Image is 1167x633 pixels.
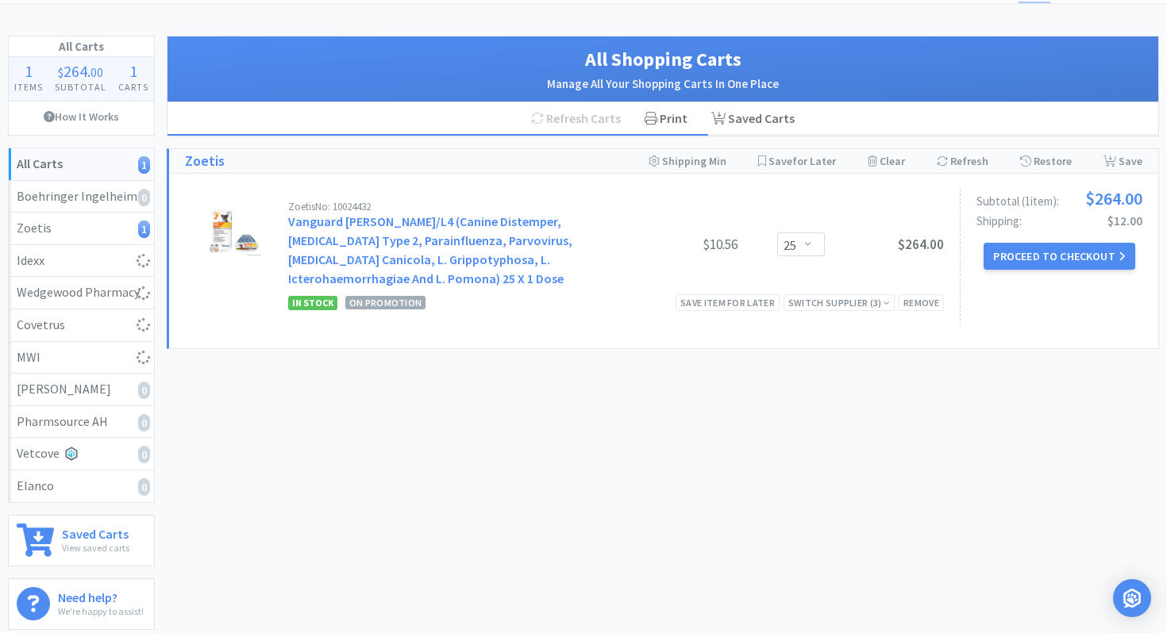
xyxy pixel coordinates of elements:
[8,515,155,566] a: Saved CartsView saved carts
[17,155,63,171] strong: All Carts
[17,186,146,207] div: Boehringer Ingelheim
[976,190,1142,207] div: Subtotal ( 1 item ):
[17,218,146,239] div: Zoetis
[899,294,944,311] div: Remove
[519,102,633,136] div: Refresh Carts
[288,296,337,310] span: In Stock
[1107,213,1142,228] span: $12.00
[49,79,113,94] h4: Subtotal
[207,201,263,257] img: 242976692c4341f6aedac764817cc72f_454595.png
[91,64,103,80] span: 00
[58,587,144,604] h6: Need help?
[17,347,146,368] div: MWI
[129,61,137,81] span: 1
[649,149,726,173] div: Shipping Min
[676,294,780,311] div: Save item for later
[618,235,738,254] div: $10.56
[288,201,618,212] div: Zoetis No: 10024432
[9,342,154,374] a: MWI
[17,443,146,464] div: Vetcove
[768,154,836,168] span: Save for Later
[183,75,1142,94] h2: Manage All Your Shopping Carts In One Place
[1103,149,1142,173] div: Save
[138,156,150,174] i: 1
[9,277,154,309] a: Wedgewood Pharmacy
[1085,190,1142,207] span: $264.00
[25,61,33,81] span: 1
[9,374,154,406] a: [PERSON_NAME]0
[138,382,150,399] i: 0
[138,414,150,432] i: 0
[1020,149,1072,173] div: Restore
[112,79,154,94] h4: Carts
[138,189,150,206] i: 0
[288,213,572,286] a: Vanguard [PERSON_NAME]/L4 (Canine Distemper, [MEDICAL_DATA] Type 2, Parainfluenza, Parvovirus, [M...
[937,149,988,173] div: Refresh
[699,102,807,136] a: Saved Carts
[9,438,154,470] a: Vetcove0
[976,215,1142,227] div: Shipping:
[9,36,154,57] h1: All Carts
[58,604,144,619] p: We're happy to assist!
[17,282,146,303] div: Wedgewood Pharmacy
[62,540,129,555] p: View saved carts
[64,61,87,81] span: 264
[138,446,150,463] i: 0
[138,478,150,496] i: 0
[9,148,154,181] a: All Carts1
[9,245,154,278] a: Idexx
[17,315,146,336] div: Covetrus
[1113,579,1151,617] div: Open Intercom Messenger
[138,221,150,238] i: 1
[633,102,699,136] div: Print
[17,476,146,497] div: Elanco
[9,470,154,502] a: Elanco0
[9,102,154,132] a: How It Works
[868,149,905,173] div: Clear
[185,150,225,173] a: Zoetis
[17,251,146,271] div: Idexx
[984,243,1134,270] button: Proceed to Checkout
[9,213,154,245] a: Zoetis1
[17,412,146,432] div: Pharmsource AH
[9,309,154,342] a: Covetrus
[58,64,64,80] span: $
[345,296,426,309] span: On Promotion
[62,524,129,540] h6: Saved Carts
[898,236,944,253] span: $264.00
[17,379,146,400] div: [PERSON_NAME]
[9,181,154,213] a: Boehringer Ingelheim0
[183,44,1142,75] h1: All Shopping Carts
[9,79,49,94] h4: Items
[788,295,890,310] div: Switch Supplier ( 3 )
[9,406,154,439] a: Pharmsource AH0
[49,63,113,79] div: .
